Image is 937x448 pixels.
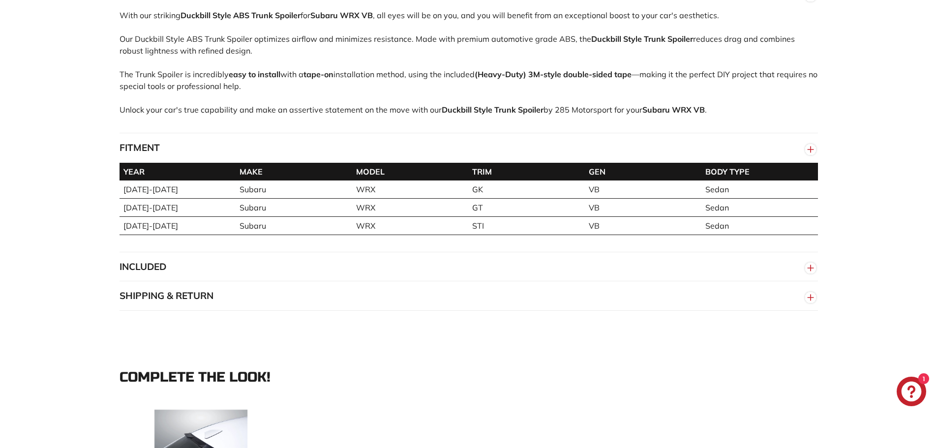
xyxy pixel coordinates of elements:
td: WRX [352,216,469,235]
td: VB [585,180,701,199]
strong: Duckbill Style [442,105,492,115]
strong: Trunk Spoiler [251,10,301,20]
strong: Subaru WRX VB [310,10,373,20]
td: [DATE]-[DATE] [120,180,236,199]
td: [DATE]-[DATE] [120,216,236,235]
td: WRX [352,180,469,199]
th: TRIM [468,163,585,180]
td: Subaru [236,216,352,235]
button: FITMENT [120,133,818,163]
div: Complete the look! [120,370,818,385]
td: Sedan [701,216,818,235]
th: MAKE [236,163,352,180]
button: INCLUDED [120,252,818,282]
strong: easy to install [229,69,280,79]
td: GK [468,180,585,199]
strong: ABS [233,10,249,20]
td: Subaru [236,180,352,199]
td: Sedan [701,180,818,199]
strong: Duckbill Style [181,10,231,20]
div: With our striking for , all eyes will be on you, and you will benefit from an exceptional boost t... [120,9,818,133]
th: YEAR [120,163,236,180]
th: MODEL [352,163,469,180]
button: SHIPPING & RETURN [120,281,818,311]
th: GEN [585,163,701,180]
th: BODY TYPE [701,163,818,180]
inbox-online-store-chat: Shopify online store chat [894,377,929,409]
td: Sedan [701,198,818,216]
td: Subaru [236,198,352,216]
strong: Duckbill Style [591,34,642,44]
td: STI [468,216,585,235]
strong: (Heavy-Duty) 3M-style double-sided tape [475,69,632,79]
strong: Trunk Spoiler [644,34,693,44]
strong: Trunk Spoiler [494,105,544,115]
td: VB [585,198,701,216]
td: WRX [352,198,469,216]
strong: Subaru WRX VB [642,105,705,115]
td: VB [585,216,701,235]
td: GT [468,198,585,216]
td: [DATE]-[DATE] [120,198,236,216]
strong: tape-on [303,69,333,79]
